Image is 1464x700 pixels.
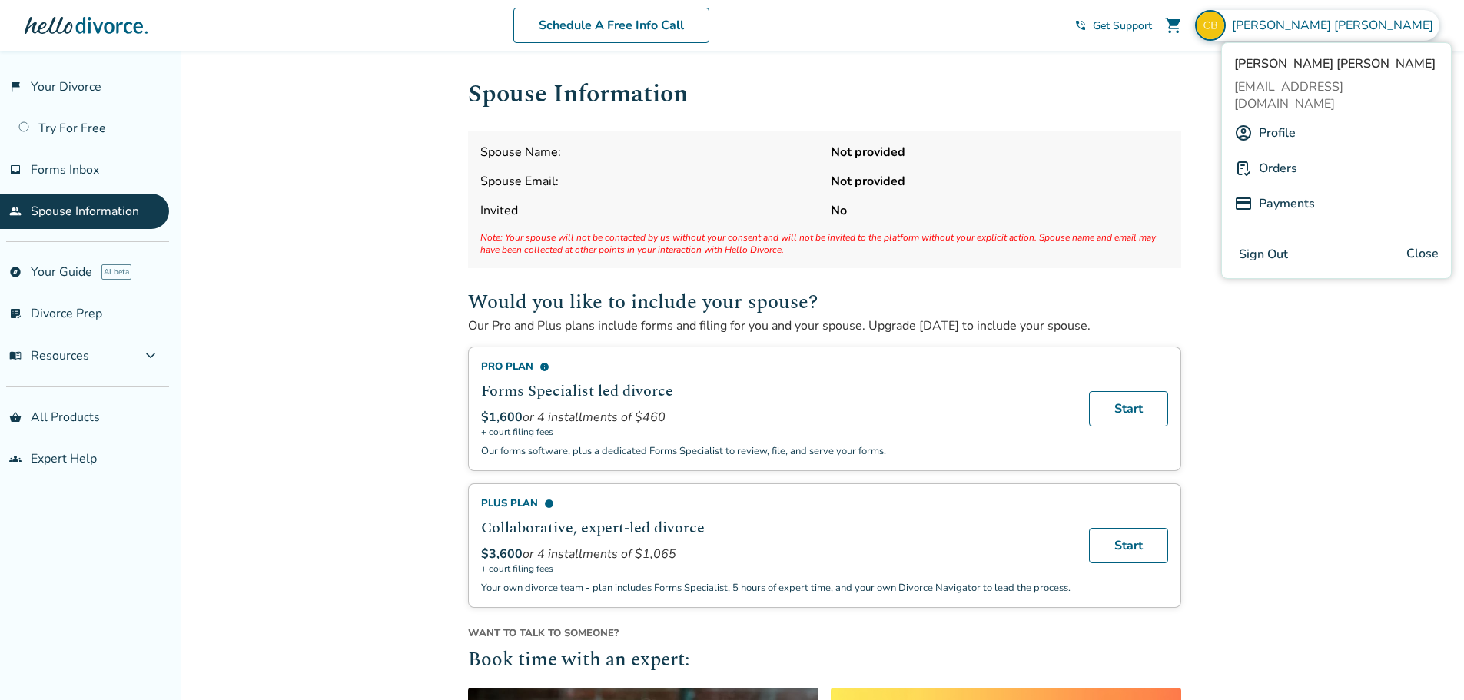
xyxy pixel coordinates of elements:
[831,202,1169,219] strong: No
[480,231,1169,256] span: Note: Your spouse will not be contacted by us without your consent and will not be invited to the...
[1234,55,1439,72] span: [PERSON_NAME] [PERSON_NAME]
[513,8,709,43] a: Schedule A Free Info Call
[480,202,818,219] span: Invited
[468,75,1181,113] h1: Spouse Information
[1232,17,1439,34] span: [PERSON_NAME] [PERSON_NAME]
[481,546,1071,562] div: or 4 installments of $1,065
[1089,528,1168,563] a: Start
[9,81,22,93] span: flag_2
[1195,10,1226,41] img: celanbeausoleil@gmail.com
[9,453,22,465] span: groups
[1234,244,1293,266] button: Sign Out
[481,409,523,426] span: $1,600
[481,360,1071,373] div: Pro Plan
[101,264,131,280] span: AI beta
[1406,244,1439,266] span: Close
[481,546,523,562] span: $3,600
[1234,78,1439,112] span: [EMAIL_ADDRESS][DOMAIN_NAME]
[481,581,1071,595] p: Your own divorce team - plan includes Forms Specialist, 5 hours of expert time, and your own Divo...
[468,646,1181,675] h2: Book time with an expert:
[481,562,1071,575] span: + court filing fees
[1074,19,1087,32] span: phone_in_talk
[9,411,22,423] span: shopping_basket
[1259,154,1297,183] a: Orders
[481,496,1071,510] div: Plus Plan
[9,205,22,217] span: people
[831,173,1169,190] strong: Not provided
[481,444,1071,458] p: Our forms software, plus a dedicated Forms Specialist to review, file, and serve your forms.
[480,173,818,190] span: Spouse Email:
[481,380,1071,403] h2: Forms Specialist led divorce
[1387,626,1464,700] iframe: Chat Widget
[831,144,1169,161] strong: Not provided
[141,347,160,365] span: expand_more
[9,164,22,176] span: inbox
[1164,16,1183,35] span: shopping_cart
[1234,159,1253,177] img: P
[468,287,1181,317] h2: Would you like to include your spouse?
[544,499,554,509] span: info
[9,347,89,364] span: Resources
[9,307,22,320] span: list_alt_check
[1089,391,1168,426] a: Start
[468,626,1181,640] span: Want to talk to someone?
[1259,118,1296,148] a: Profile
[481,426,1071,438] span: + court filing fees
[1259,189,1315,218] a: Payments
[481,409,1071,426] div: or 4 installments of $460
[31,161,99,178] span: Forms Inbox
[9,266,22,278] span: explore
[1234,124,1253,142] img: A
[480,144,818,161] span: Spouse Name:
[1074,18,1152,33] a: phone_in_talkGet Support
[539,362,549,372] span: info
[9,350,22,362] span: menu_book
[1093,18,1152,33] span: Get Support
[481,516,1071,539] h2: Collaborative, expert-led divorce
[468,317,1181,334] p: Our Pro and Plus plans include forms and filing for you and your spouse. Upgrade [DATE] to includ...
[1234,194,1253,213] img: P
